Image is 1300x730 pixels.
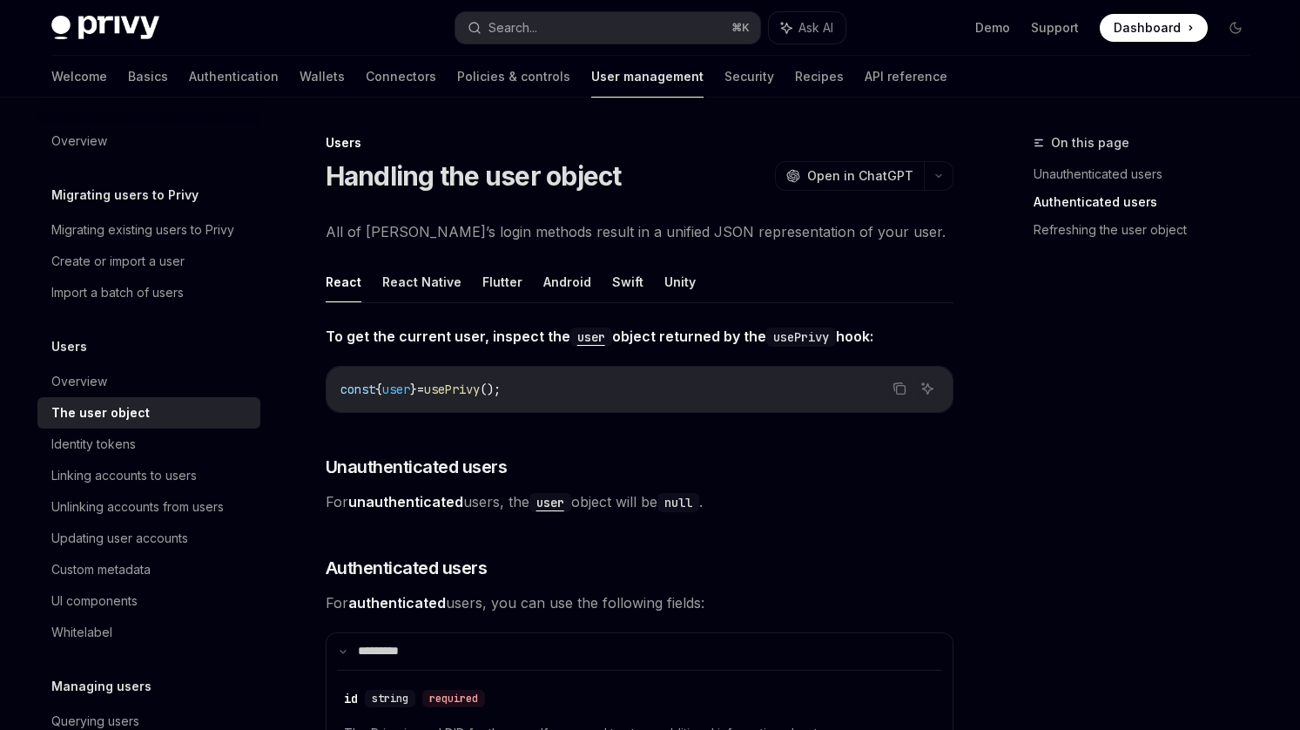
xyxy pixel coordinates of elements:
[1031,19,1079,37] a: Support
[51,676,152,697] h5: Managing users
[775,161,924,191] button: Open in ChatGPT
[529,493,571,512] code: user
[664,261,696,302] button: Unity
[37,460,260,491] a: Linking accounts to users
[1100,14,1208,42] a: Dashboard
[37,366,260,397] a: Overview
[51,559,151,580] div: Custom metadata
[37,429,260,460] a: Identity tokens
[51,591,138,612] div: UI components
[51,528,188,549] div: Updating user accounts
[37,523,260,554] a: Updating user accounts
[1034,188,1263,216] a: Authenticated users
[326,134,953,152] div: Users
[37,277,260,308] a: Import a batch of users
[326,261,361,302] button: React
[51,251,185,272] div: Create or import a user
[417,382,424,397] span: =
[888,377,911,400] button: Copy the contents from the code block
[348,594,446,612] strong: authenticated
[372,692,408,706] span: string
[51,497,224,517] div: Unlinking accounts from users
[488,17,537,38] div: Search...
[51,16,159,40] img: dark logo
[1034,216,1263,244] a: Refreshing the user object
[37,125,260,157] a: Overview
[37,246,260,277] a: Create or import a user
[410,382,417,397] span: }
[326,220,953,244] span: All of [PERSON_NAME]’s login methods result in a unified JSON representation of your user.
[1114,19,1181,37] span: Dashboard
[480,382,501,397] span: ();
[51,336,87,357] h5: Users
[51,622,112,643] div: Whitelabel
[975,19,1010,37] a: Demo
[326,455,508,479] span: Unauthenticated users
[457,56,570,98] a: Policies & controls
[543,261,591,302] button: Android
[482,261,522,302] button: Flutter
[865,56,947,98] a: API reference
[807,167,913,185] span: Open in ChatGPT
[422,690,485,707] div: required
[37,554,260,585] a: Custom metadata
[51,402,150,423] div: The user object
[128,56,168,98] a: Basics
[51,131,107,152] div: Overview
[51,371,107,392] div: Overview
[37,585,260,617] a: UI components
[375,382,382,397] span: {
[916,377,939,400] button: Ask AI
[326,160,622,192] h1: Handling the user object
[1222,14,1249,42] button: Toggle dark mode
[326,490,953,514] span: For users, the object will be .
[1034,160,1263,188] a: Unauthenticated users
[798,19,833,37] span: Ask AI
[300,56,345,98] a: Wallets
[51,185,199,206] h5: Migrating users to Privy
[769,12,845,44] button: Ask AI
[340,382,375,397] span: const
[424,382,480,397] span: usePrivy
[326,328,873,345] strong: To get the current user, inspect the object returned by the hook:
[455,12,760,44] button: Search...⌘K
[189,56,279,98] a: Authentication
[37,397,260,429] a: The user object
[731,21,750,35] span: ⌘ K
[51,220,234,240] div: Migrating existing users to Privy
[766,328,836,347] code: usePrivy
[51,282,184,303] div: Import a batch of users
[348,493,463,510] strong: unauthenticated
[570,328,612,347] code: user
[37,617,260,648] a: Whitelabel
[326,556,488,580] span: Authenticated users
[591,56,704,98] a: User management
[657,493,699,512] code: null
[795,56,844,98] a: Recipes
[37,214,260,246] a: Migrating existing users to Privy
[382,261,461,302] button: React Native
[51,465,197,486] div: Linking accounts to users
[51,434,136,455] div: Identity tokens
[570,328,612,345] a: user
[529,493,571,510] a: user
[366,56,436,98] a: Connectors
[1051,132,1129,153] span: On this page
[724,56,774,98] a: Security
[51,56,107,98] a: Welcome
[326,591,953,615] span: For users, you can use the following fields:
[37,491,260,523] a: Unlinking accounts from users
[612,261,643,302] button: Swift
[344,690,358,707] div: id
[382,382,410,397] span: user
